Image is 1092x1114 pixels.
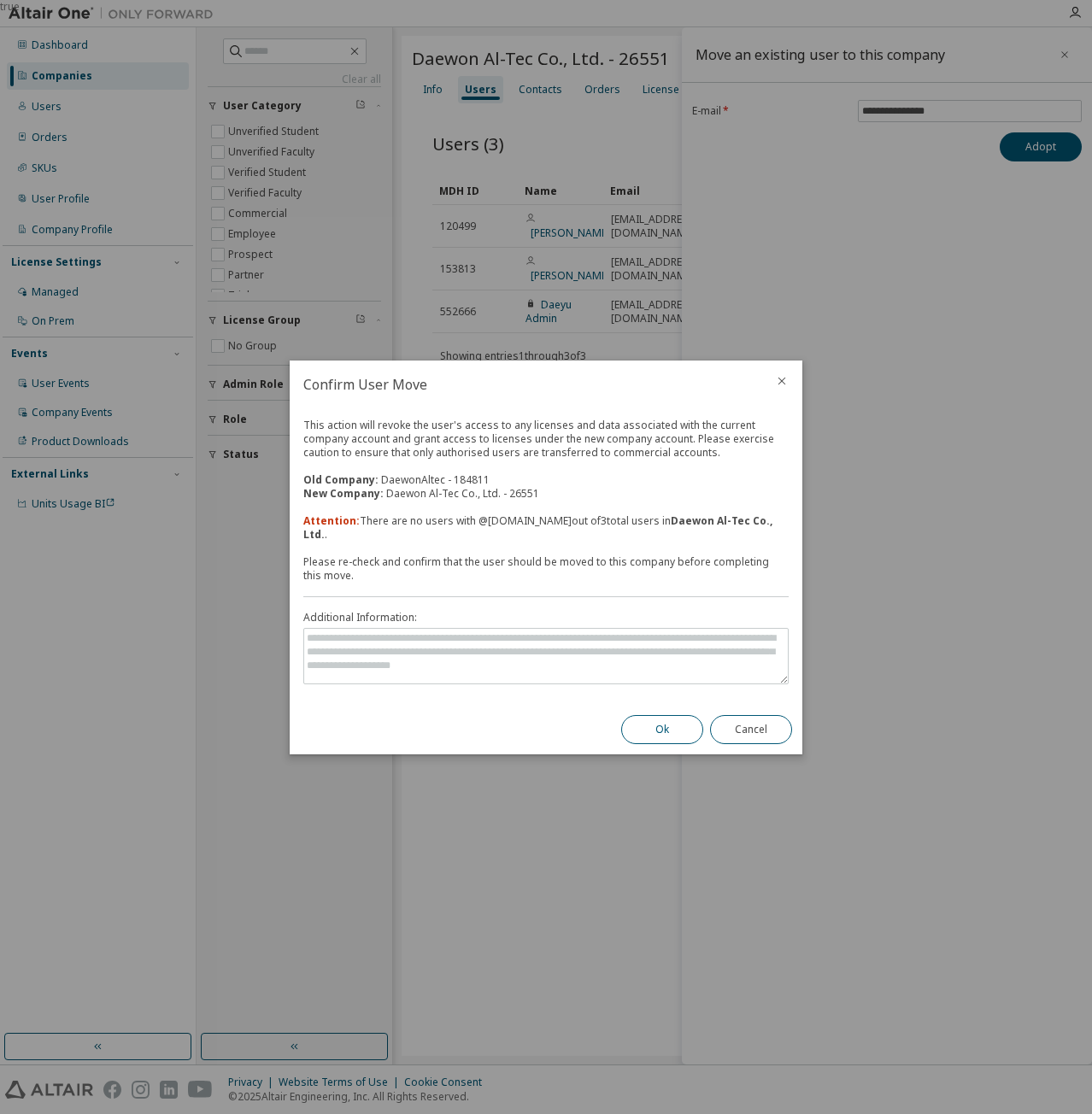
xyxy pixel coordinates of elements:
[303,514,789,583] div: There are no users with @ [DOMAIN_NAME] out of 3 total users in . Please re-check and confirm tha...
[303,419,789,501] div: This action will revoke the user's access to any licenses and data associated with the current co...
[303,611,789,624] label: Additional Information:
[303,513,772,542] strong: Daewon Al-Tec Co., Ltd.
[303,486,384,501] b: New Company:
[303,472,379,487] b: Old Company:
[303,513,360,528] b: Attention:
[775,374,789,388] button: close
[290,361,761,408] h2: Confirm User Move
[621,715,703,744] button: Ok
[710,715,792,744] button: Cancel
